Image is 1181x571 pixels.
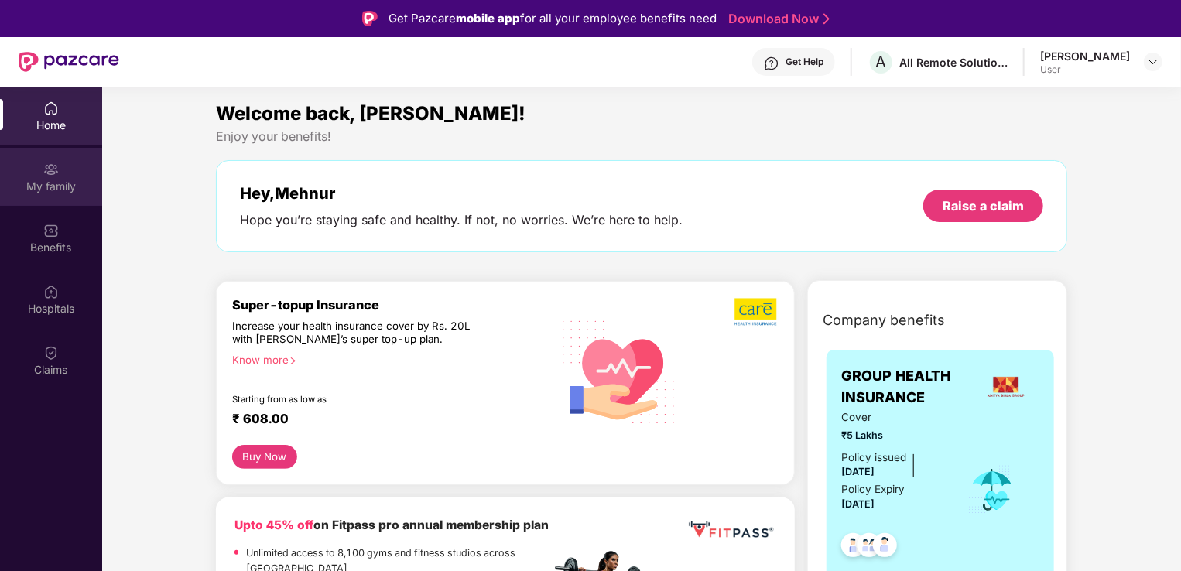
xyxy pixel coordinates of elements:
span: A [876,53,887,71]
div: ₹ 608.00 [232,411,536,429]
div: All Remote Solutions Private Limited [899,55,1008,70]
span: [DATE] [842,498,875,510]
div: Get Help [786,56,823,68]
img: svg+xml;base64,PHN2ZyB4bWxucz0iaHR0cDovL3d3dy53My5vcmcvMjAwMC9zdmciIHhtbG5zOnhsaW5rPSJodHRwOi8vd3... [551,302,687,440]
span: GROUP HEALTH INSURANCE [842,365,974,409]
img: svg+xml;base64,PHN2ZyB4bWxucz0iaHR0cDovL3d3dy53My5vcmcvMjAwMC9zdmciIHdpZHRoPSI0OC45NDMiIGhlaWdodD... [866,528,904,566]
div: User [1040,63,1130,76]
img: b5dec4f62d2307b9de63beb79f102df3.png [734,297,779,327]
div: Raise a claim [943,197,1024,214]
span: Welcome back, [PERSON_NAME]! [216,102,525,125]
img: New Pazcare Logo [19,52,119,72]
div: Policy issued [842,450,907,466]
div: Starting from as low as [232,394,485,405]
span: Company benefits [823,309,946,331]
img: svg+xml;base64,PHN2ZyBpZD0iSG9zcGl0YWxzIiB4bWxucz0iaHR0cDovL3d3dy53My5vcmcvMjAwMC9zdmciIHdpZHRoPS... [43,284,59,299]
div: Enjoy your benefits! [216,128,1067,145]
b: on Fitpass pro annual membership plan [234,518,549,532]
span: [DATE] [842,466,875,477]
img: svg+xml;base64,PHN2ZyBpZD0iSG9tZSIgeG1sbnM9Imh0dHA6Ly93d3cudzMub3JnLzIwMDAvc3ZnIiB3aWR0aD0iMjAiIG... [43,101,59,116]
strong: mobile app [456,11,520,26]
img: svg+xml;base64,PHN2ZyBpZD0iQ2xhaW0iIHhtbG5zPSJodHRwOi8vd3d3LnczLm9yZy8yMDAwL3N2ZyIgd2lkdGg9IjIwIi... [43,345,59,361]
div: Hope you’re staying safe and healthy. If not, no worries. We’re here to help. [240,212,683,228]
div: Policy Expiry [842,481,905,497]
div: Know more [232,354,542,364]
img: insurerLogo [985,366,1027,408]
div: Super-topup Insurance [232,297,551,313]
img: Logo [362,11,378,26]
div: Increase your health insurance cover by Rs. 20L with [PERSON_NAME]’s super top-up plan. [232,320,484,347]
div: Hey, Mehnur [240,184,683,203]
a: Download Now [728,11,825,27]
img: icon [967,464,1018,515]
span: right [289,357,297,365]
img: svg+xml;base64,PHN2ZyBpZD0iQmVuZWZpdHMiIHhtbG5zPSJodHRwOi8vd3d3LnczLm9yZy8yMDAwL3N2ZyIgd2lkdGg9Ij... [43,223,59,238]
div: [PERSON_NAME] [1040,49,1130,63]
span: Cover [842,409,947,426]
img: svg+xml;base64,PHN2ZyBpZD0iRHJvcGRvd24tMzJ4MzIiIHhtbG5zPSJodHRwOi8vd3d3LnczLm9yZy8yMDAwL3N2ZyIgd2... [1147,56,1159,68]
img: svg+xml;base64,PHN2ZyB4bWxucz0iaHR0cDovL3d3dy53My5vcmcvMjAwMC9zdmciIHdpZHRoPSI0OC45NDMiIGhlaWdodD... [834,528,872,566]
div: Get Pazcare for all your employee benefits need [389,9,717,28]
img: fppp.png [686,516,776,544]
button: Buy Now [232,445,297,469]
span: ₹5 Lakhs [842,428,947,443]
img: svg+xml;base64,PHN2ZyBpZD0iSGVscC0zMngzMiIgeG1sbnM9Imh0dHA6Ly93d3cudzMub3JnLzIwMDAvc3ZnIiB3aWR0aD... [764,56,779,71]
img: Stroke [823,11,830,27]
img: svg+xml;base64,PHN2ZyB3aWR0aD0iMjAiIGhlaWdodD0iMjAiIHZpZXdCb3g9IjAgMCAyMCAyMCIgZmlsbD0ibm9uZSIgeG... [43,162,59,177]
b: Upto 45% off [234,518,313,532]
img: svg+xml;base64,PHN2ZyB4bWxucz0iaHR0cDovL3d3dy53My5vcmcvMjAwMC9zdmciIHdpZHRoPSI0OC45MTUiIGhlaWdodD... [851,528,888,566]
